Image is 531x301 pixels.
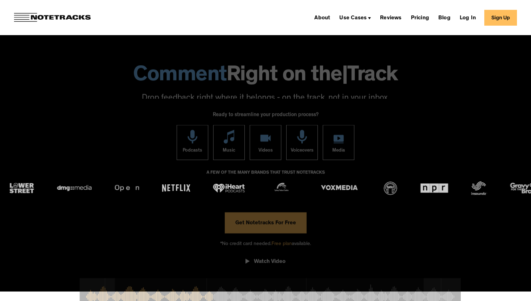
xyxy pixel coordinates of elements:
[245,253,286,273] a: open lightbox
[291,143,314,159] div: Voiceovers
[177,125,208,160] a: Podcasts
[254,259,286,266] div: Watch Video
[312,12,333,23] a: About
[336,12,374,23] div: Use Cases
[250,125,281,160] a: Videos
[213,125,245,160] a: Music
[271,241,292,247] span: Free plan
[225,212,307,233] a: Get Notetracks For Free
[339,15,367,21] div: Use Cases
[484,10,517,26] a: Sign Up
[323,125,354,160] a: Media
[258,143,273,159] div: Videos
[286,125,318,160] a: Voiceovers
[332,143,345,159] div: Media
[457,12,479,23] a: Log In
[408,12,432,23] a: Pricing
[206,167,325,186] div: A FEW OF THE MANY BRANDS THAT TRUST NOTETRACKS
[7,66,524,87] h1: Right on the Track
[223,143,235,159] div: Music
[220,233,311,253] div: *No credit card needed. available.
[183,143,202,159] div: Podcasts
[213,108,319,125] div: Ready to streamline your production process?
[377,12,404,23] a: Reviews
[342,66,348,87] span: |
[133,66,227,87] span: Comment
[7,93,524,105] p: Drop feedback right where it belongs - on the track, not in your inbox.
[435,12,453,23] a: Blog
